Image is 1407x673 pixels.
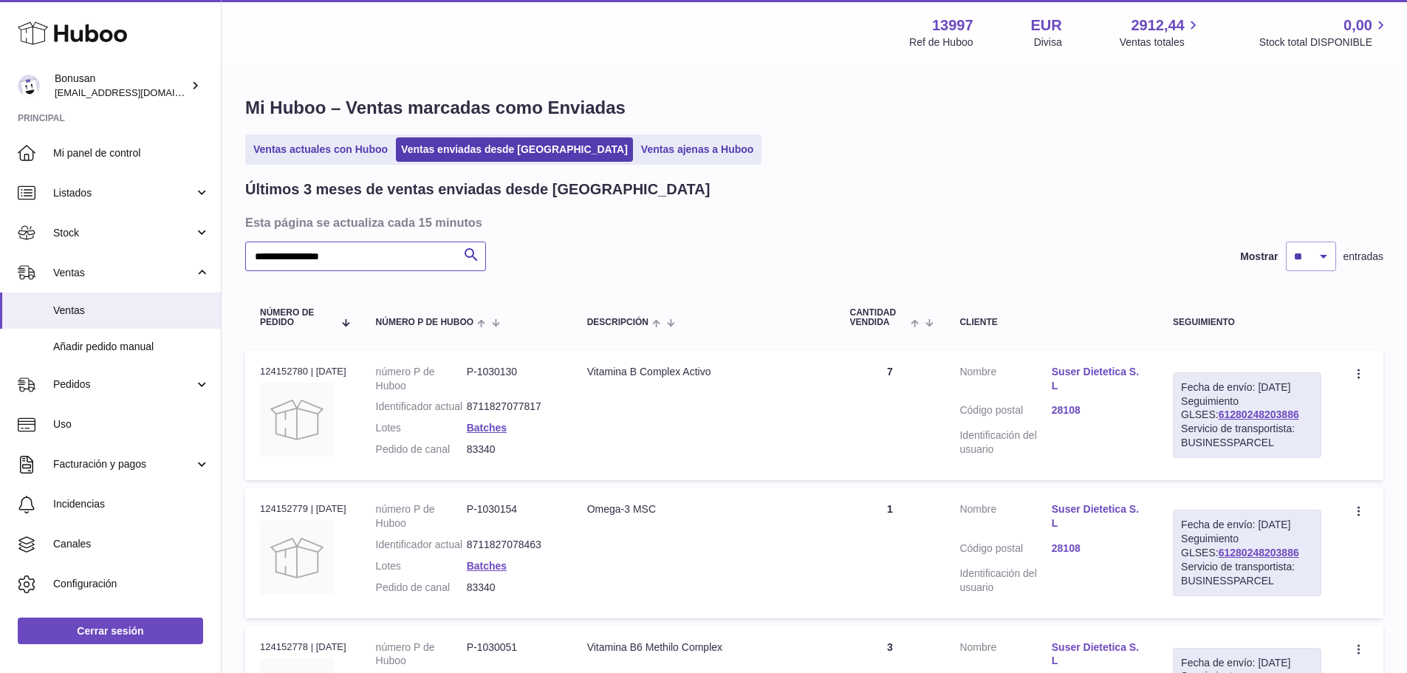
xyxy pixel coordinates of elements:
[376,640,467,669] dt: número P de Huboo
[53,497,210,511] span: Incidencias
[587,365,821,379] div: Vitamina B Complex Activo
[260,308,333,327] span: Número de pedido
[587,502,821,516] div: Omega-3 MSC
[1052,640,1143,669] a: Suser Dietetica S.L
[1052,502,1143,530] a: Suser Dietetica S.L
[835,488,945,618] td: 1
[587,318,648,327] span: Descripción
[959,365,1051,397] dt: Nombre
[260,383,334,457] img: no-photo.jpg
[376,400,467,414] dt: Identificador actual
[55,86,217,98] span: [EMAIL_ADDRESS][DOMAIN_NAME]
[1120,16,1202,49] a: 2912,44 Ventas totales
[1181,656,1313,670] div: Fecha de envío: [DATE]
[53,186,194,200] span: Listados
[850,308,908,327] span: Cantidad vendida
[1173,510,1321,595] div: Seguimiento GLSES:
[1181,560,1313,588] div: Servicio de transportista: BUSINESSPARCEL
[959,318,1143,327] div: Cliente
[636,137,759,162] a: Ventas ajenas a Huboo
[376,581,467,595] dt: Pedido de canal
[396,137,633,162] a: Ventas enviadas desde [GEOGRAPHIC_DATA]
[1181,518,1313,532] div: Fecha de envío: [DATE]
[53,340,210,354] span: Añadir pedido manual
[1052,403,1143,417] a: 28108
[53,417,210,431] span: Uso
[245,214,1380,230] h3: Esta página se actualiza cada 15 minutos
[260,365,346,378] div: 124152780 | [DATE]
[376,421,467,435] dt: Lotes
[1052,542,1143,556] a: 28108
[909,35,973,49] div: Ref de Huboo
[467,560,507,572] a: Batches
[467,422,507,434] a: Batches
[376,318,473,327] span: número P de Huboo
[18,618,203,644] a: Cerrar sesión
[932,16,973,35] strong: 13997
[467,581,558,595] dd: 83340
[959,567,1051,595] dt: Identificación del usuario
[248,137,393,162] a: Ventas actuales con Huboo
[376,443,467,457] dt: Pedido de canal
[1240,250,1278,264] label: Mostrar
[1259,16,1389,49] a: 0,00 Stock total DISPONIBLE
[245,180,710,199] h2: Últimos 3 meses de ventas enviadas desde [GEOGRAPHIC_DATA]
[1031,16,1062,35] strong: EUR
[376,538,467,552] dt: Identificador actual
[53,226,194,240] span: Stock
[467,502,558,530] dd: P-1030154
[245,96,1383,120] h1: Mi Huboo – Ventas marcadas como Enviadas
[1173,372,1321,458] div: Seguimiento GLSES:
[959,542,1051,559] dt: Código postal
[55,72,188,100] div: Bonusan
[835,350,945,480] td: 7
[18,75,40,97] img: internalAdmin-13997@internal.huboo.com
[467,538,558,552] dd: 8711827078463
[53,537,210,551] span: Canales
[53,304,210,318] span: Ventas
[1343,16,1372,35] span: 0,00
[53,457,194,471] span: Facturación y pagos
[376,559,467,573] dt: Lotes
[1219,409,1299,420] a: 61280248203886
[260,521,334,595] img: no-photo.jpg
[53,577,210,591] span: Configuración
[376,502,467,530] dt: número P de Huboo
[260,502,346,516] div: 124152779 | [DATE]
[467,365,558,393] dd: P-1030130
[1034,35,1062,49] div: Divisa
[53,266,194,280] span: Ventas
[1181,422,1313,450] div: Servicio de transportista: BUSINESSPARCEL
[467,443,558,457] dd: 83340
[1052,365,1143,393] a: Suser Dietetica S.L
[959,502,1051,534] dt: Nombre
[1343,250,1383,264] span: entradas
[53,146,210,160] span: Mi panel de control
[1259,35,1389,49] span: Stock total DISPONIBLE
[1173,318,1321,327] div: Seguimiento
[1219,547,1299,558] a: 61280248203886
[959,403,1051,421] dt: Código postal
[587,640,821,655] div: Vitamina B6 Methilo Complex
[1181,380,1313,394] div: Fecha de envío: [DATE]
[467,640,558,669] dd: P-1030051
[1120,35,1202,49] span: Ventas totales
[376,365,467,393] dt: número P de Huboo
[467,400,558,414] dd: 8711827077817
[959,640,1051,672] dt: Nombre
[260,640,346,654] div: 124152778 | [DATE]
[53,378,194,392] span: Pedidos
[1131,16,1184,35] span: 2912,44
[959,428,1051,457] dt: Identificación del usuario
